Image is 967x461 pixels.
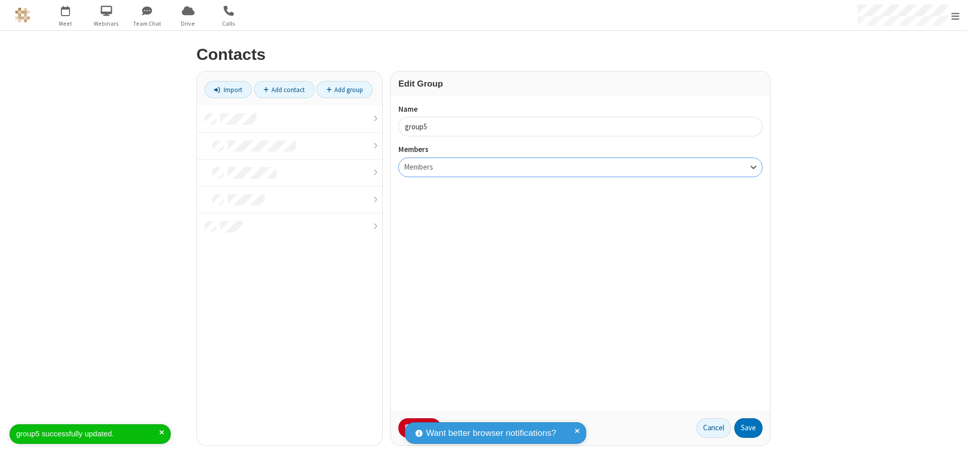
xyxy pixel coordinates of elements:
h2: Contacts [196,46,771,63]
input: Name [398,117,763,136]
label: Members [398,144,763,156]
button: Save [734,418,763,438]
span: Calls [210,19,248,28]
button: Delete [398,418,441,438]
a: Add group [316,81,373,98]
a: Add contact [254,81,315,98]
span: Want better browser notifications? [426,427,556,440]
a: Import [204,81,252,98]
span: Drive [169,19,207,28]
label: Name [398,104,763,115]
span: Meet [47,19,85,28]
img: QA Selenium DO NOT DELETE OR CHANGE [15,8,30,23]
span: Team Chat [128,19,166,28]
h3: Edit Group [398,79,763,89]
div: group5 successfully updated. [16,428,159,440]
a: Cancel [697,418,731,438]
span: Webinars [88,19,125,28]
